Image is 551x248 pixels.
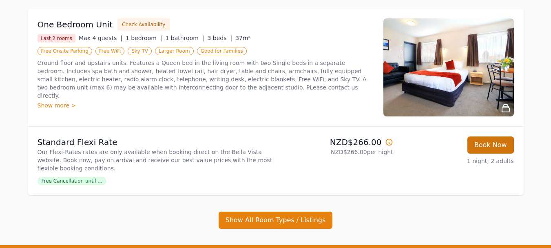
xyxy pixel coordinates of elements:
[219,212,333,229] button: Show All Room Types / Listings
[165,35,204,41] span: 1 bathroom |
[208,35,232,41] span: 3 beds |
[38,148,272,172] p: Our Flexi-Rates rates are only available when booking direct on the Bella Vista website. Book now...
[38,101,374,109] div: Show more >
[155,47,194,55] span: Larger Room
[79,35,122,41] span: Max 4 guests |
[95,47,125,55] span: Free WiFi
[38,47,92,55] span: Free Onsite Parking
[128,47,152,55] span: Sky TV
[38,19,113,30] h3: One Bedroom Unit
[38,59,374,100] p: Ground floor and upstairs units. Features a Queen bed in the living room with two Single beds in ...
[235,35,250,41] span: 37m²
[38,34,76,42] span: Last 2 rooms
[117,18,170,31] button: Check Availability
[400,157,514,165] p: 1 night, 2 adults
[279,148,393,156] p: NZD$266.00 per night
[38,136,272,148] p: Standard Flexi Rate
[467,136,514,154] button: Book Now
[279,136,393,148] p: NZD$266.00
[126,35,162,41] span: 1 bedroom |
[38,177,106,185] span: Free Cancellation until ...
[197,47,247,55] span: Good for Families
